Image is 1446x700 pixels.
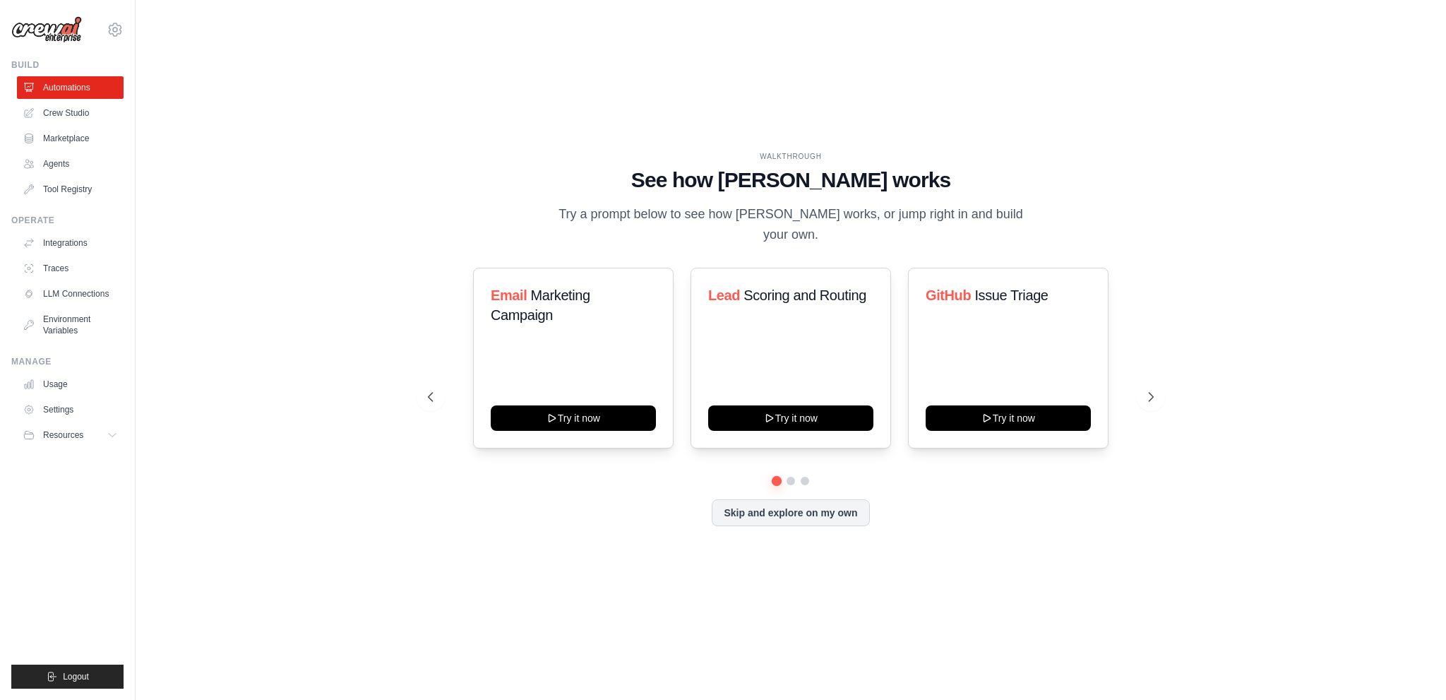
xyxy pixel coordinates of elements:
[708,405,873,431] button: Try it now
[63,671,89,682] span: Logout
[17,398,124,421] a: Settings
[491,287,590,323] span: Marketing Campaign
[17,102,124,124] a: Crew Studio
[17,153,124,175] a: Agents
[712,499,869,526] button: Skip and explore on my own
[974,287,1048,303] span: Issue Triage
[17,257,124,280] a: Traces
[491,405,656,431] button: Try it now
[926,287,971,303] span: GitHub
[17,232,124,254] a: Integrations
[11,59,124,71] div: Build
[17,76,124,99] a: Automations
[11,215,124,226] div: Operate
[17,308,124,342] a: Environment Variables
[11,665,124,689] button: Logout
[17,424,124,446] button: Resources
[17,178,124,201] a: Tool Registry
[926,405,1091,431] button: Try it now
[743,287,866,303] span: Scoring and Routing
[17,127,124,150] a: Marketplace
[491,287,527,303] span: Email
[43,429,83,441] span: Resources
[428,167,1153,193] h1: See how [PERSON_NAME] works
[11,356,124,367] div: Manage
[17,283,124,305] a: LLM Connections
[428,151,1153,162] div: WALKTHROUGH
[17,373,124,396] a: Usage
[554,204,1028,246] p: Try a prompt below to see how [PERSON_NAME] works, or jump right in and build your own.
[11,16,82,43] img: Logo
[708,287,740,303] span: Lead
